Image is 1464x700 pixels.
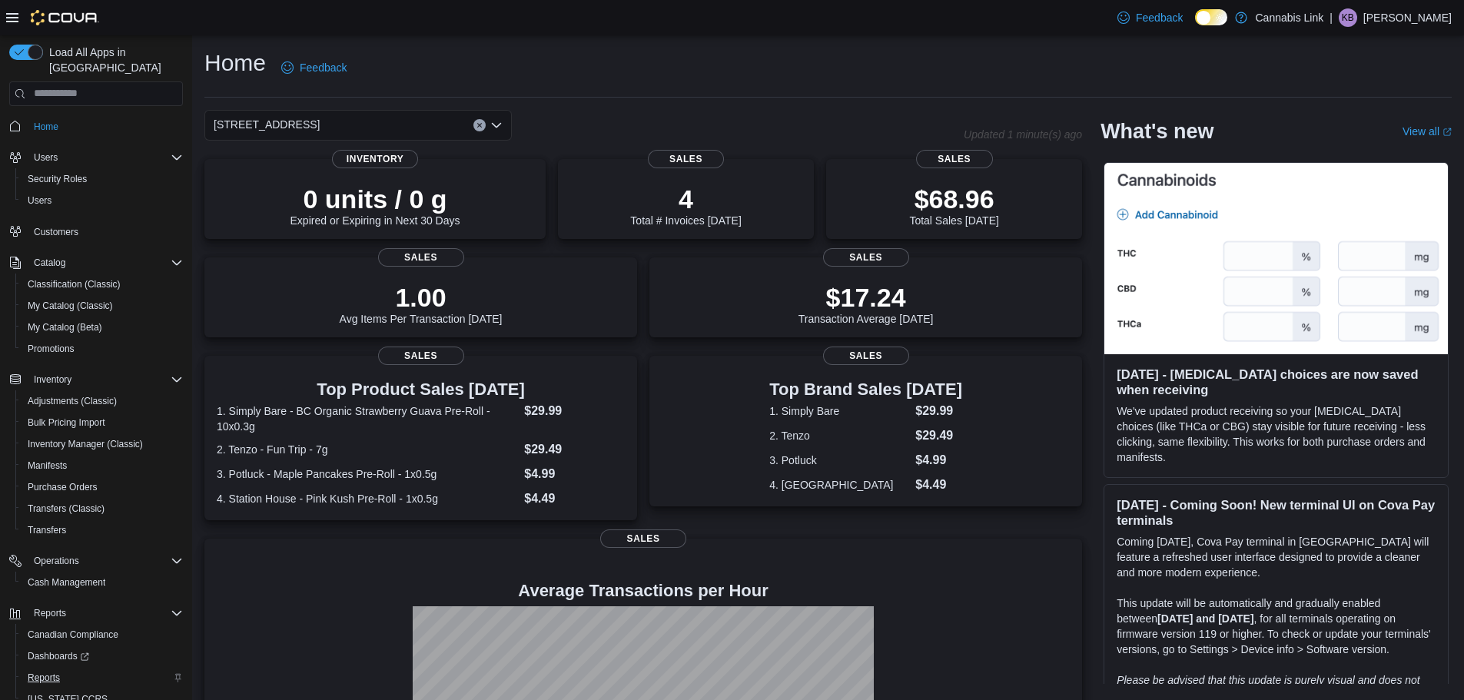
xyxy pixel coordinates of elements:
[1330,8,1333,27] p: |
[3,147,189,168] button: Users
[648,150,725,168] span: Sales
[28,254,71,272] button: Catalog
[3,115,189,138] button: Home
[28,148,183,167] span: Users
[22,435,149,453] a: Inventory Manager (Classic)
[22,392,183,410] span: Adjustments (Classic)
[1111,2,1189,33] a: Feedback
[22,521,183,539] span: Transfers
[34,226,78,238] span: Customers
[22,297,183,315] span: My Catalog (Classic)
[34,373,71,386] span: Inventory
[1100,119,1213,144] h2: What's new
[3,221,189,243] button: Customers
[15,519,189,541] button: Transfers
[300,60,347,75] span: Feedback
[28,629,118,641] span: Canadian Compliance
[28,503,105,515] span: Transfers (Classic)
[28,604,72,622] button: Reports
[3,550,189,572] button: Operations
[524,489,625,508] dd: $4.49
[15,572,189,593] button: Cash Management
[28,118,65,136] a: Home
[28,321,102,333] span: My Catalog (Beta)
[490,119,503,131] button: Open list of options
[28,370,78,389] button: Inventory
[15,338,189,360] button: Promotions
[22,340,81,358] a: Promotions
[22,625,183,644] span: Canadian Compliance
[1363,8,1452,27] p: [PERSON_NAME]
[28,148,64,167] button: Users
[15,624,189,645] button: Canadian Compliance
[1117,595,1436,657] p: This update will be automatically and gradually enabled between , for all terminals operating on ...
[290,184,460,214] p: 0 units / 0 g
[22,499,183,518] span: Transfers (Classic)
[22,191,58,210] a: Users
[217,380,625,399] h3: Top Product Sales [DATE]
[217,582,1070,600] h4: Average Transactions per Hour
[798,282,934,325] div: Transaction Average [DATE]
[28,552,183,570] span: Operations
[217,466,518,482] dt: 3. Potluck - Maple Pancakes Pre-Roll - 1x0.5g
[524,440,625,459] dd: $29.49
[22,647,95,665] a: Dashboards
[3,252,189,274] button: Catalog
[22,521,72,539] a: Transfers
[22,478,183,496] span: Purchase Orders
[28,395,117,407] span: Adjustments (Classic)
[909,184,998,227] div: Total Sales [DATE]
[332,150,418,168] span: Inventory
[15,476,189,498] button: Purchase Orders
[1136,10,1183,25] span: Feedback
[1157,612,1253,625] strong: [DATE] and [DATE]
[769,477,909,493] dt: 4. [GEOGRAPHIC_DATA]
[275,52,353,83] a: Feedback
[22,668,183,687] span: Reports
[3,602,189,624] button: Reports
[378,248,464,267] span: Sales
[22,456,73,475] a: Manifests
[22,456,183,475] span: Manifests
[34,121,58,133] span: Home
[769,380,962,399] h3: Top Brand Sales [DATE]
[28,194,51,207] span: Users
[22,647,183,665] span: Dashboards
[15,667,189,688] button: Reports
[15,455,189,476] button: Manifests
[15,295,189,317] button: My Catalog (Classic)
[28,223,85,241] a: Customers
[1403,125,1452,138] a: View allExternal link
[34,151,58,164] span: Users
[28,604,183,622] span: Reports
[22,318,108,337] a: My Catalog (Beta)
[769,403,909,419] dt: 1. Simply Bare
[915,402,962,420] dd: $29.99
[378,347,464,365] span: Sales
[15,168,189,190] button: Security Roles
[28,254,183,272] span: Catalog
[524,465,625,483] dd: $4.99
[630,184,741,214] p: 4
[22,297,119,315] a: My Catalog (Classic)
[823,347,909,365] span: Sales
[909,184,998,214] p: $68.96
[28,278,121,290] span: Classification (Classic)
[22,392,123,410] a: Adjustments (Classic)
[34,257,65,269] span: Catalog
[1117,497,1436,528] h3: [DATE] - Coming Soon! New terminal UI on Cova Pay terminals
[28,222,183,241] span: Customers
[823,248,909,267] span: Sales
[22,275,127,294] a: Classification (Classic)
[22,478,104,496] a: Purchase Orders
[964,128,1082,141] p: Updated 1 minute(s) ago
[340,282,503,313] p: 1.00
[15,498,189,519] button: Transfers (Classic)
[28,370,183,389] span: Inventory
[28,481,98,493] span: Purchase Orders
[15,433,189,455] button: Inventory Manager (Classic)
[22,413,111,432] a: Bulk Pricing Import
[22,668,66,687] a: Reports
[290,184,460,227] div: Expired or Expiring in Next 30 Days
[15,645,189,667] a: Dashboards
